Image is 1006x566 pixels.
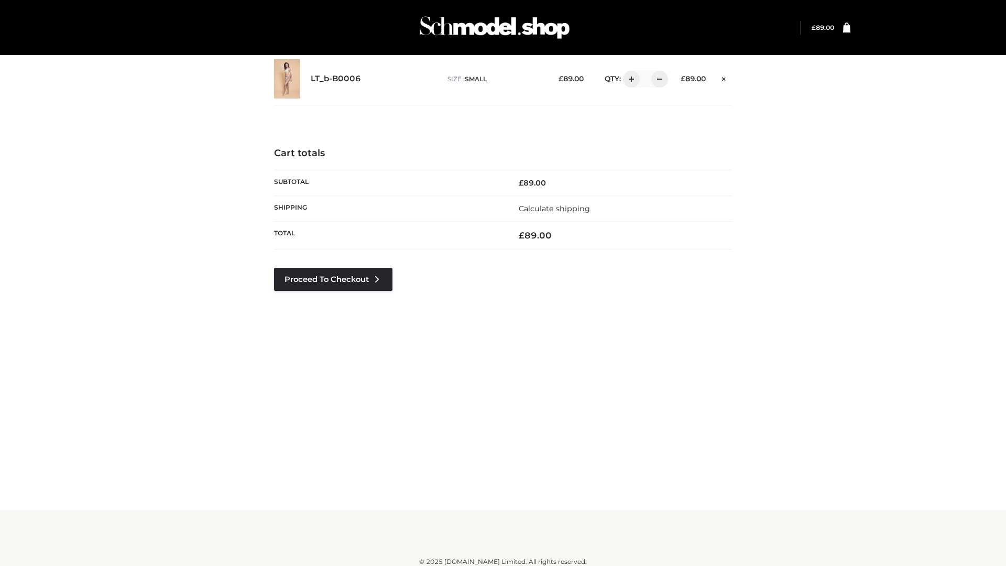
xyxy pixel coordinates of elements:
img: LT_b-B0006 - SMALL [274,59,300,99]
img: Schmodel Admin 964 [416,7,573,48]
p: size : [447,74,542,84]
th: Subtotal [274,170,503,195]
span: SMALL [465,75,487,83]
a: Remove this item [716,71,732,84]
h4: Cart totals [274,148,732,159]
bdi: 89.00 [519,178,546,188]
div: QTY: [594,71,664,88]
a: Proceed to Checkout [274,268,392,291]
span: £ [681,74,685,83]
span: £ [519,178,523,188]
th: Shipping [274,195,503,221]
bdi: 89.00 [681,74,706,83]
a: £89.00 [812,24,834,31]
bdi: 89.00 [812,24,834,31]
bdi: 89.00 [519,230,552,241]
span: £ [519,230,524,241]
span: £ [812,24,816,31]
a: Calculate shipping [519,204,590,213]
th: Total [274,222,503,249]
a: LT_b-B0006 [311,74,361,84]
bdi: 89.00 [559,74,584,83]
span: £ [559,74,563,83]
